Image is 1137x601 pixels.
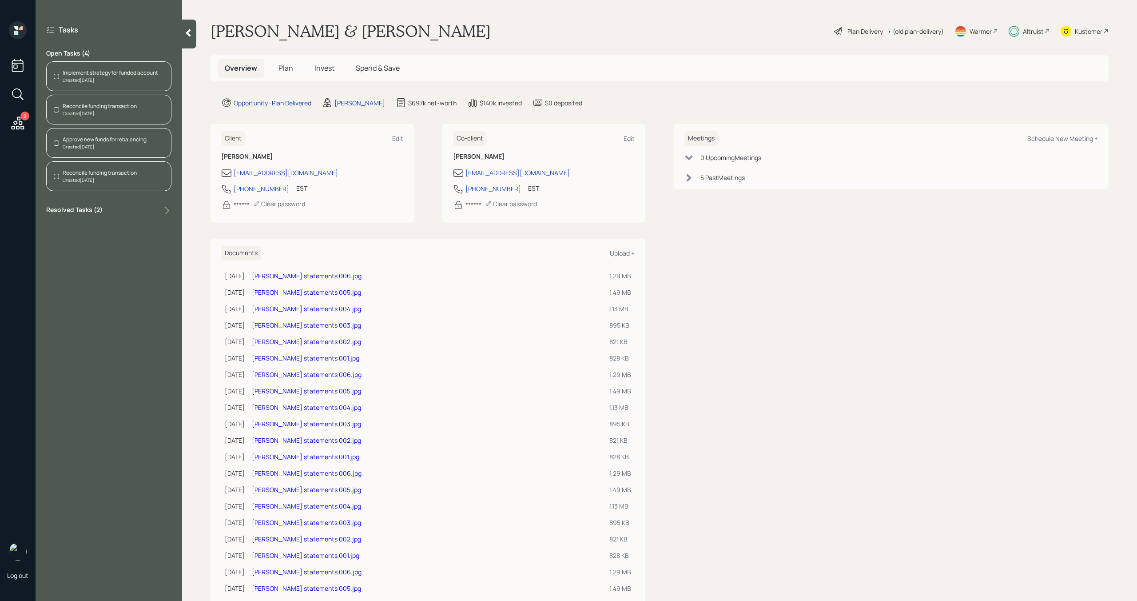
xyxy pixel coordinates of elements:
span: Invest [314,63,334,73]
div: 895 KB [609,419,631,429]
div: Created [DATE] [63,144,147,150]
div: [DATE] [225,485,245,494]
div: Schedule New Meeting + [1027,134,1098,143]
div: 828 KB [609,353,631,363]
div: 1.49 MB [609,288,631,297]
div: Edit [624,134,635,143]
div: Approve new funds for rebalancing [63,136,147,144]
img: michael-russo-headshot.png [9,543,27,561]
div: 1.29 MB [609,567,631,577]
label: Tasks [59,25,78,35]
a: [PERSON_NAME] statements 001.jpg [252,551,359,560]
div: Clear password [253,200,305,208]
div: [DATE] [225,551,245,560]
a: [PERSON_NAME] statements 005.jpg [252,485,361,494]
label: Open Tasks ( 4 ) [46,49,171,58]
div: [DATE] [225,271,245,280]
div: [DATE] [225,403,245,412]
div: 1.29 MB [609,370,631,379]
div: EST [528,184,539,193]
div: Implement strategy for funded account [63,69,158,77]
div: [DATE] [225,337,245,346]
div: [PHONE_NUMBER] [465,184,521,193]
h6: Client [221,131,245,146]
div: [DATE] [225,288,245,297]
h1: [PERSON_NAME] & [PERSON_NAME] [211,21,491,41]
h6: Documents [221,246,261,260]
div: [EMAIL_ADDRESS][DOMAIN_NAME] [234,168,338,177]
div: [PHONE_NUMBER] [234,184,289,193]
div: Opportunity · Plan Delivered [234,98,311,108]
a: [PERSON_NAME] statements 005.jpg [252,288,361,296]
a: [PERSON_NAME] statements 006.jpg [252,469,362,477]
a: [PERSON_NAME] statements 002.jpg [252,535,361,543]
div: 895 KB [609,321,631,330]
div: [DATE] [225,386,245,396]
div: 821 KB [609,436,631,445]
a: [PERSON_NAME] statements 003.jpg [252,518,361,527]
a: [PERSON_NAME] statements 004.jpg [252,305,361,313]
div: [DATE] [225,584,245,593]
div: [DATE] [225,353,245,363]
a: [PERSON_NAME] statements 004.jpg [252,502,361,510]
div: 5 Past Meeting s [700,173,745,182]
a: [PERSON_NAME] statements 006.jpg [252,272,362,280]
a: [PERSON_NAME] statements 002.jpg [252,436,361,445]
div: Log out [7,571,28,580]
div: 1.49 MB [609,485,631,494]
div: [DATE] [225,534,245,544]
div: EST [296,184,307,193]
div: 821 KB [609,534,631,544]
div: 1.13 MB [609,304,631,313]
div: 828 KB [609,551,631,560]
div: Clear password [485,200,537,208]
div: [DATE] [225,436,245,445]
div: [DATE] [225,452,245,461]
div: 0 Upcoming Meeting s [700,153,761,162]
span: Plan [278,63,293,73]
h6: [PERSON_NAME] [453,153,635,160]
a: [PERSON_NAME] statements 005.jpg [252,387,361,395]
div: Plan Delivery [847,27,883,36]
div: 1.49 MB [609,584,631,593]
span: Overview [225,63,257,73]
a: [PERSON_NAME] statements 006.jpg [252,370,362,379]
div: Reconcile funding transaction [63,102,137,110]
div: [DATE] [225,567,245,577]
a: [PERSON_NAME] statements 005.jpg [252,584,361,593]
div: Edit [392,134,403,143]
label: Resolved Tasks ( 2 ) [46,205,103,216]
div: 1.29 MB [609,271,631,280]
div: [DATE] [225,501,245,511]
h6: Meetings [684,131,718,146]
a: [PERSON_NAME] statements 001.jpg [252,354,359,362]
div: 821 KB [609,337,631,346]
div: Warmer [970,27,992,36]
div: 895 KB [609,518,631,527]
div: Created [DATE] [63,110,137,117]
div: [DATE] [225,469,245,478]
div: Created [DATE] [63,77,158,84]
div: 828 KB [609,452,631,461]
div: [DATE] [225,304,245,313]
div: [DATE] [225,370,245,379]
div: • (old plan-delivery) [887,27,944,36]
div: Reconcile funding transaction [63,169,137,177]
div: Kustomer [1075,27,1102,36]
div: Created [DATE] [63,177,137,184]
div: 1.13 MB [609,403,631,412]
div: [DATE] [225,518,245,527]
div: 1.29 MB [609,469,631,478]
div: [PERSON_NAME] [334,98,385,108]
a: [PERSON_NAME] statements 006.jpg [252,568,362,576]
a: [PERSON_NAME] statements 003.jpg [252,420,361,428]
a: [PERSON_NAME] statements 004.jpg [252,403,361,412]
div: [DATE] [225,321,245,330]
div: Altruist [1023,27,1044,36]
div: $697k net-worth [408,98,457,108]
a: [PERSON_NAME] statements 002.jpg [252,337,361,346]
div: [EMAIL_ADDRESS][DOMAIN_NAME] [465,168,570,177]
div: 5 [20,112,29,120]
div: $0 deposited [545,98,582,108]
a: [PERSON_NAME] statements 001.jpg [252,453,359,461]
